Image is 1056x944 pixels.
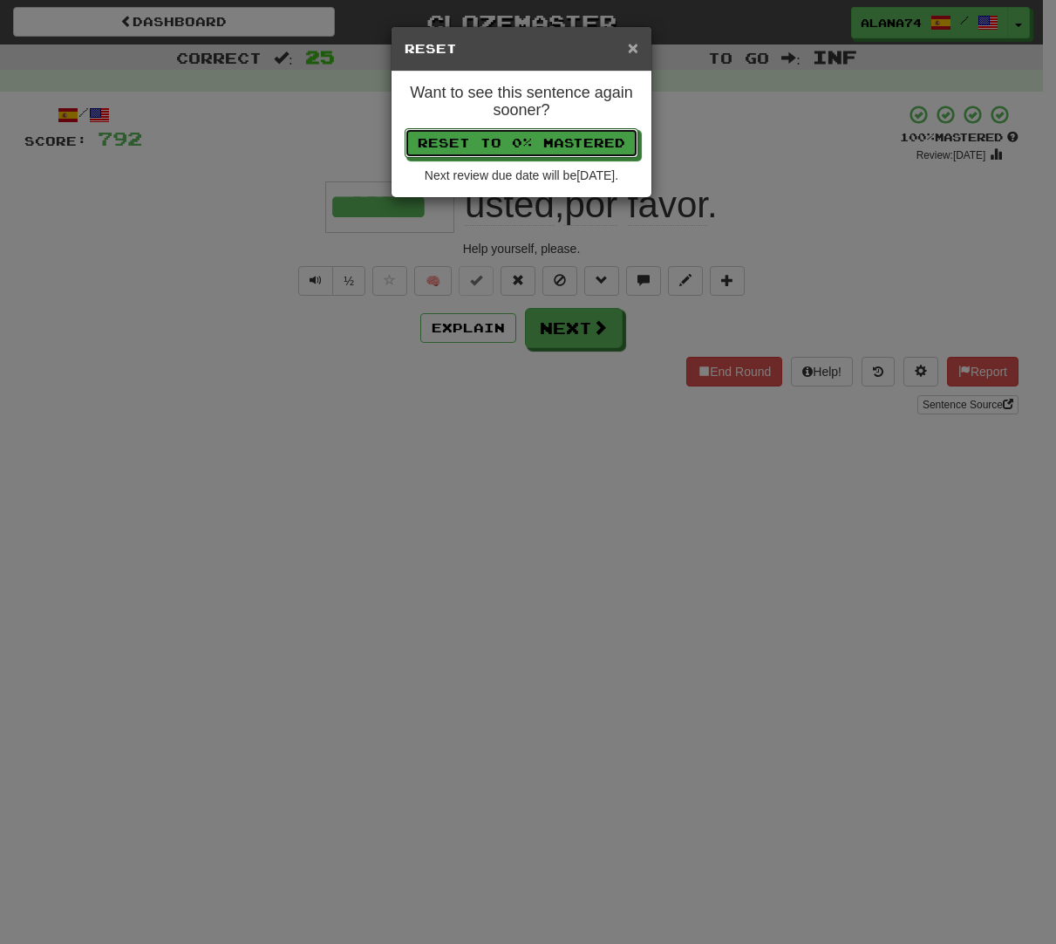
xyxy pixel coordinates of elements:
[405,85,638,120] h4: Want to see this sentence again sooner?
[405,167,638,184] div: Next review due date will be [DATE] .
[628,38,638,58] span: ×
[405,128,638,158] button: Reset to 0% Mastered
[628,38,638,57] button: Close
[405,40,638,58] h5: Reset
